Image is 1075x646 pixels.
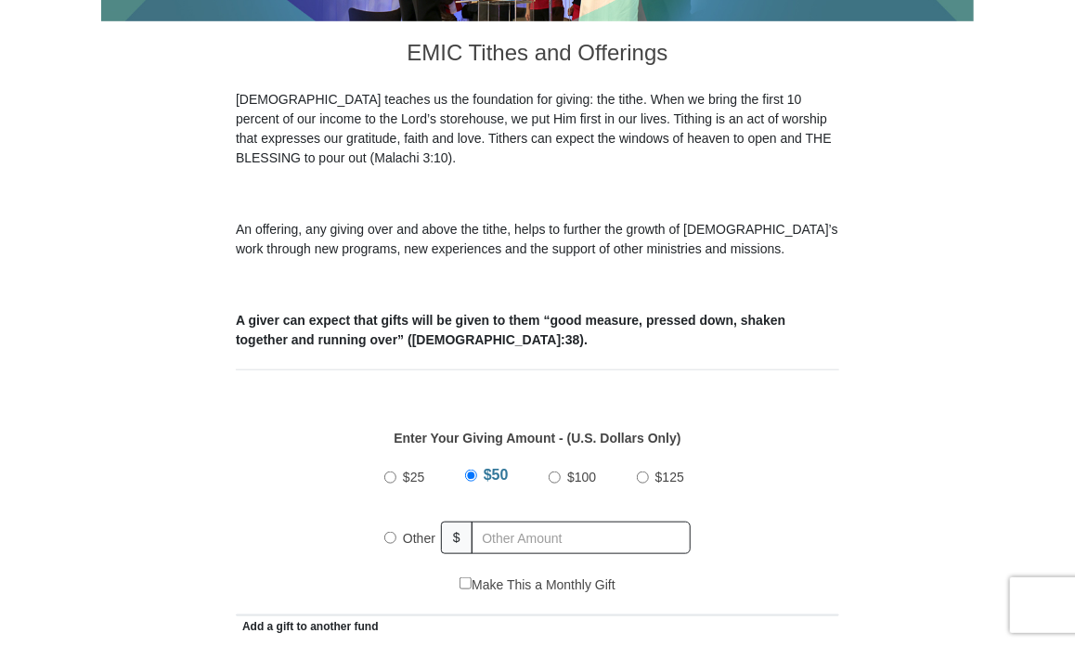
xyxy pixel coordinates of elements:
input: Make This a Monthly Gift [460,577,472,589]
span: $125 [655,470,684,484]
input: Other Amount [472,522,691,554]
span: $ [441,522,473,554]
span: Other [403,531,435,546]
span: Add a gift to another fund [236,620,379,633]
label: Make This a Monthly Gift [460,575,615,595]
strong: Enter Your Giving Amount - (U.S. Dollars Only) [394,431,680,446]
p: [DEMOGRAPHIC_DATA] teaches us the foundation for giving: the tithe. When we bring the first 10 pe... [236,90,839,168]
span: $100 [567,470,596,484]
span: $50 [484,467,509,483]
b: A giver can expect that gifts will be given to them “good measure, pressed down, shaken together ... [236,313,785,347]
p: An offering, any giving over and above the tithe, helps to further the growth of [DEMOGRAPHIC_DAT... [236,220,839,259]
h3: EMIC Tithes and Offerings [236,21,839,90]
span: $25 [403,470,424,484]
